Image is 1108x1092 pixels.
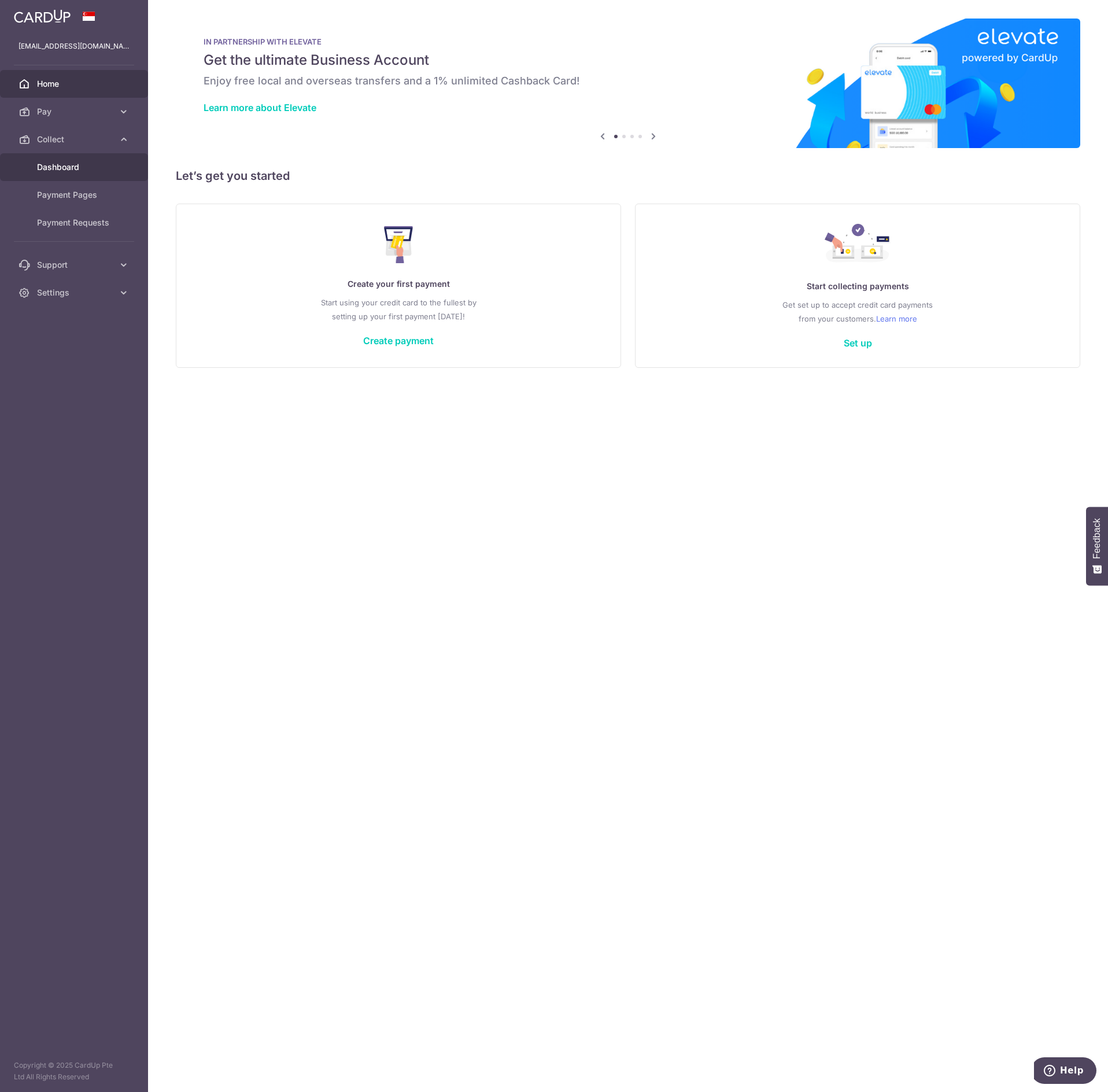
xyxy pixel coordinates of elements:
[844,337,872,349] a: Set up
[19,40,130,52] p: [EMAIL_ADDRESS][DOMAIN_NAME]
[37,287,113,298] span: Settings
[37,189,113,201] span: Payment Pages
[176,167,1080,185] h5: Let’s get you started
[1086,507,1108,585] button: Feedback - Show survey
[204,37,1052,46] p: IN PARTNERSHIP WITH ELEVATE
[876,312,917,326] a: Learn more
[37,259,113,271] span: Support
[37,134,113,145] span: Collect
[176,19,1080,148] img: Renovation banner
[384,226,413,263] img: Make Payment
[37,78,113,90] span: Home
[200,296,597,323] p: Start using your credit card to the fullest by setting up your first payment [DATE]!
[37,161,113,173] span: Dashboard
[1034,1057,1096,1086] iframe: Opens a widget where you can find more information
[204,51,1052,69] h5: Get the ultimate Business Account
[204,102,316,113] a: Learn more about Elevate
[204,74,1052,88] h6: Enjoy free local and overseas transfers and a 1% unlimited Cashback Card!
[14,9,71,23] img: CardUp
[37,106,113,117] span: Pay
[200,277,597,291] p: Create your first payment
[37,217,113,228] span: Payment Requests
[363,335,434,346] a: Create payment
[659,298,1057,326] p: Get set up to accept credit card payments from your customers.
[659,279,1057,293] p: Start collecting payments
[1092,518,1102,559] span: Feedback
[825,224,891,265] img: Collect Payment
